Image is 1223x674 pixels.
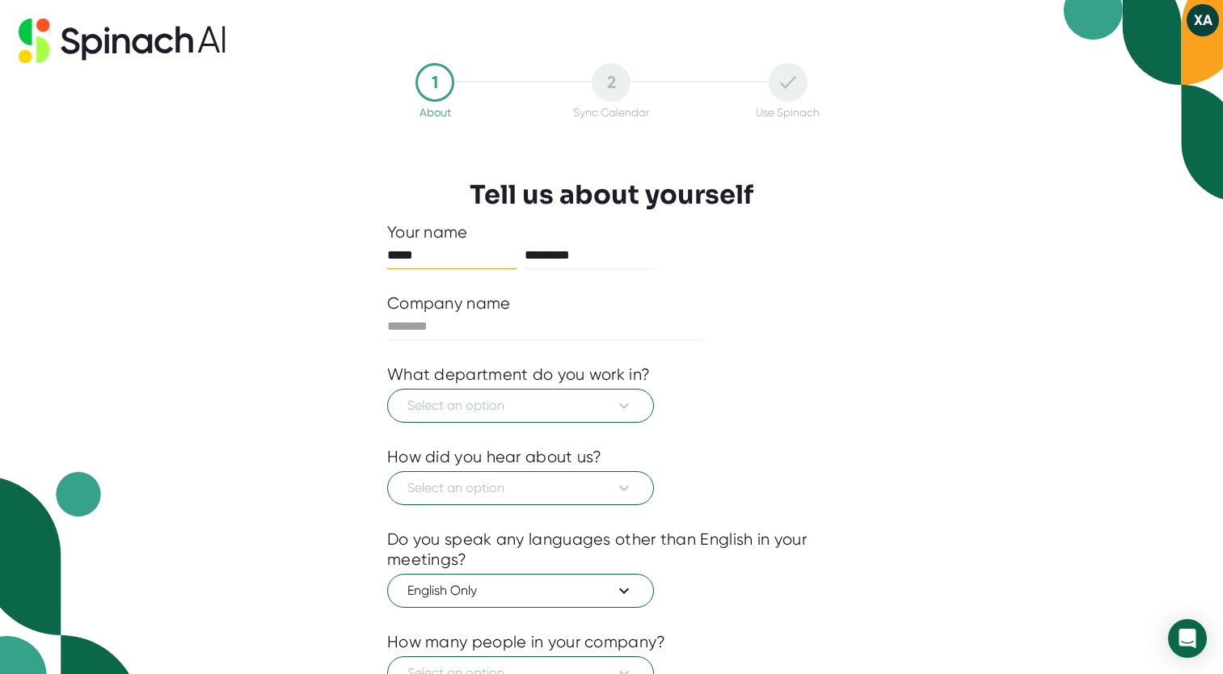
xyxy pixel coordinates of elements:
[387,574,654,608] button: English Only
[573,106,649,119] div: Sync Calendar
[387,447,602,467] div: How did you hear about us?
[407,478,634,498] span: Select an option
[415,63,454,102] div: 1
[1187,4,1219,36] button: XA
[1168,619,1207,658] div: Open Intercom Messenger
[407,581,634,600] span: English Only
[387,293,511,314] div: Company name
[387,471,654,505] button: Select an option
[756,106,820,119] div: Use Spinach
[387,632,666,652] div: How many people in your company?
[387,364,650,385] div: What department do you work in?
[420,106,451,119] div: About
[470,179,753,210] h3: Tell us about yourself
[407,396,634,415] span: Select an option
[387,389,654,423] button: Select an option
[387,529,836,570] div: Do you speak any languages other than English in your meetings?
[387,222,836,242] div: Your name
[592,63,630,102] div: 2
